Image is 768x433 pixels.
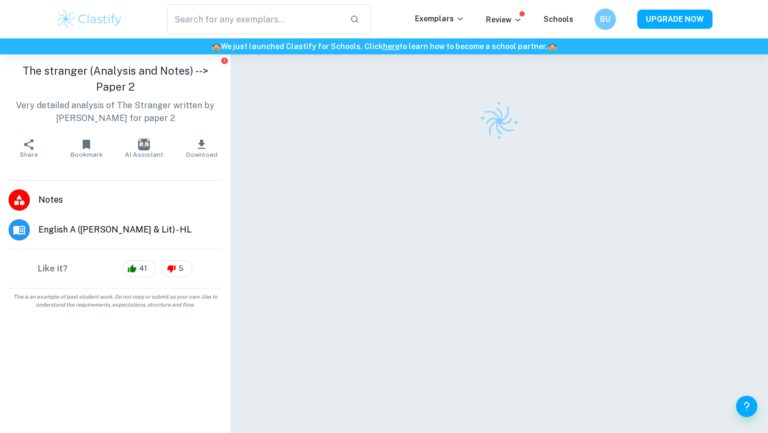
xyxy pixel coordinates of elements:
button: Report issue [220,57,228,65]
div: 41 [122,260,156,277]
span: This is an example of past student work. Do not copy or submit as your own. Use to understand the... [4,293,226,309]
button: UPGRADE NOW [637,10,713,29]
button: BU [595,9,616,30]
span: 🏫 [212,42,221,51]
img: Clastify logo [473,95,526,148]
button: AI Assistant [115,133,173,163]
button: Bookmark [58,133,115,163]
span: 🏫 [548,42,557,51]
span: English A ([PERSON_NAME] & Lit) - HL [38,223,222,236]
img: Clastify logo [55,9,123,30]
span: 41 [133,263,153,274]
img: AI Assistant [138,139,150,150]
span: Notes [38,194,222,206]
span: Bookmark [70,151,103,158]
a: here [383,42,399,51]
p: Exemplars [415,13,465,25]
p: Very detailed analysis of The Stranger written by [PERSON_NAME] for paper 2 [9,99,222,125]
h1: The stranger (Analysis and Notes) --> Paper 2 [9,63,222,95]
a: Schools [543,15,573,23]
button: Download [173,133,230,163]
span: Share [20,151,38,158]
span: AI Assistant [125,151,163,158]
span: Download [186,151,218,158]
h6: BU [599,13,612,25]
input: Search for any exemplars... [167,4,341,34]
div: 5 [162,260,193,277]
h6: We just launched Clastify for Schools. Click to learn how to become a school partner. [2,41,766,52]
button: Help and Feedback [736,396,757,417]
p: Review [486,14,522,26]
span: 5 [173,263,189,274]
h6: Like it? [38,262,68,275]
